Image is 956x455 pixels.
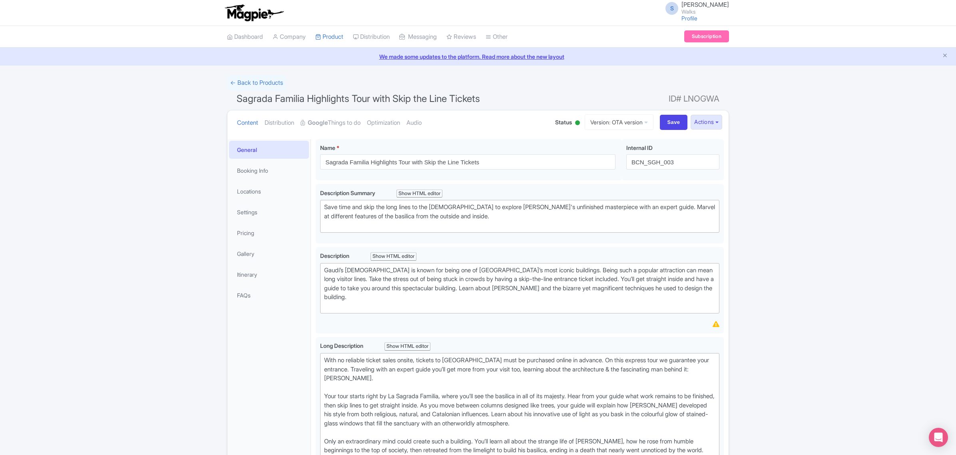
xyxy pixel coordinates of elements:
button: Close announcement [942,52,948,61]
a: Distribution [265,110,294,136]
a: Company [273,26,306,48]
a: Subscription [684,30,729,42]
a: ← Back to Products [227,75,286,91]
div: Gaudí’s [DEMOGRAPHIC_DATA] is known for being one of [GEOGRAPHIC_DATA]’s most iconic buildings. B... [324,266,715,311]
a: FAQs [229,286,309,304]
a: Distribution [353,26,390,48]
div: Active [574,117,582,130]
a: Other [486,26,508,48]
div: Save time and skip the long lines to the [DEMOGRAPHIC_DATA] to explore [PERSON_NAME]'s unfinished... [324,203,715,230]
span: Status [555,118,572,126]
span: Description [320,252,351,259]
a: Settings [229,203,309,221]
span: Internal ID [626,144,653,151]
a: Gallery [229,245,309,263]
span: S [665,2,678,15]
a: Locations [229,182,309,200]
a: General [229,141,309,159]
div: Show HTML editor [396,190,442,198]
div: Show HTML editor [370,252,416,261]
img: logo-ab69f6fb50320c5b225c76a69d11143b.png [223,4,285,22]
span: Description Summary [320,190,376,196]
span: Sagrada Familia Highlights Tour with Skip the Line Tickets [237,93,480,104]
a: S [PERSON_NAME] Walks [661,2,729,14]
a: GoogleThings to do [301,110,360,136]
span: [PERSON_NAME] [681,1,729,8]
div: Open Intercom Messenger [929,428,948,447]
strong: Google [308,118,328,128]
a: Itinerary [229,265,309,283]
a: Messaging [399,26,437,48]
span: ID# LNOGWA [669,91,719,107]
span: Name [320,144,335,151]
a: Audio [406,110,422,136]
a: We made some updates to the platform. Read more about the new layout [5,52,951,61]
small: Walks [681,9,729,14]
a: Reviews [446,26,476,48]
a: Product [315,26,343,48]
a: Optimization [367,110,400,136]
span: Long Description [320,342,364,349]
a: Content [237,110,258,136]
button: Actions [691,115,722,130]
a: Profile [681,15,697,22]
input: Save [660,115,688,130]
a: Version: OTA version [585,114,653,130]
div: Show HTML editor [384,342,430,351]
a: Pricing [229,224,309,242]
a: Dashboard [227,26,263,48]
a: Booking Info [229,162,309,180]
